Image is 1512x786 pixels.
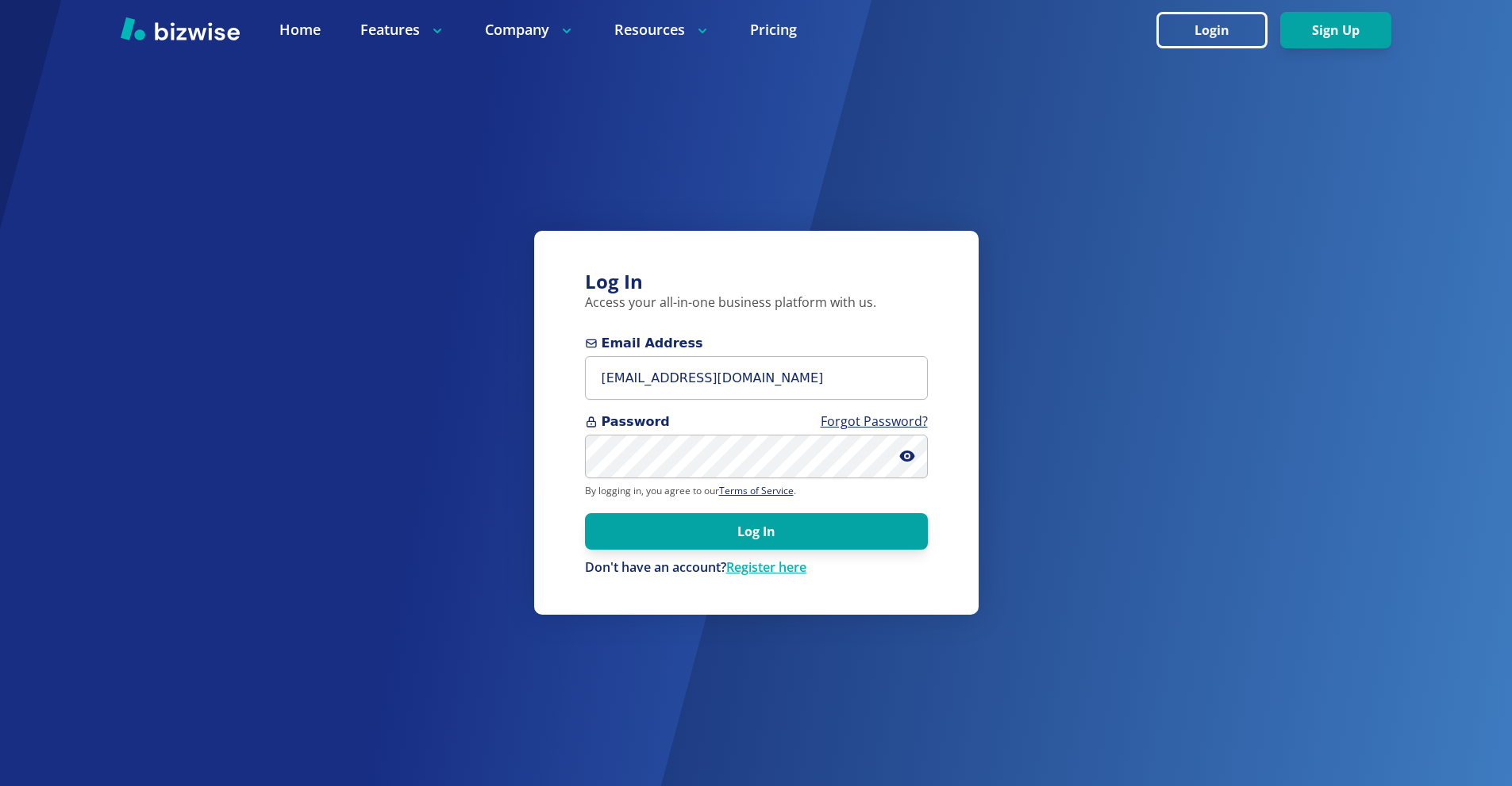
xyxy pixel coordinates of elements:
span: Email Address [585,334,928,353]
button: Sign Up [1280,12,1391,48]
span: Password [585,412,928,431]
a: Login [1156,23,1280,38]
p: Don't have an account? [585,559,928,577]
a: Forgot Password? [821,412,928,430]
button: Log In [585,513,928,550]
p: By logging in, you agree to our . [585,485,928,497]
p: Company [485,20,575,40]
a: Terms of Service [719,484,794,497]
img: Bizwise Logo [121,17,240,40]
input: you@example.com [585,356,928,400]
a: Sign Up [1280,23,1391,38]
button: Login [1156,12,1268,48]
a: Register here [726,558,806,576]
a: Pricing [750,20,797,40]
div: Don't have an account?Register here [585,559,928,577]
p: Resources [614,20,710,40]
p: Features [360,20,445,40]
h3: Log In [585,269,928,295]
p: Access your all-in-one business platform with us. [585,294,928,312]
a: Home [279,20,321,40]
